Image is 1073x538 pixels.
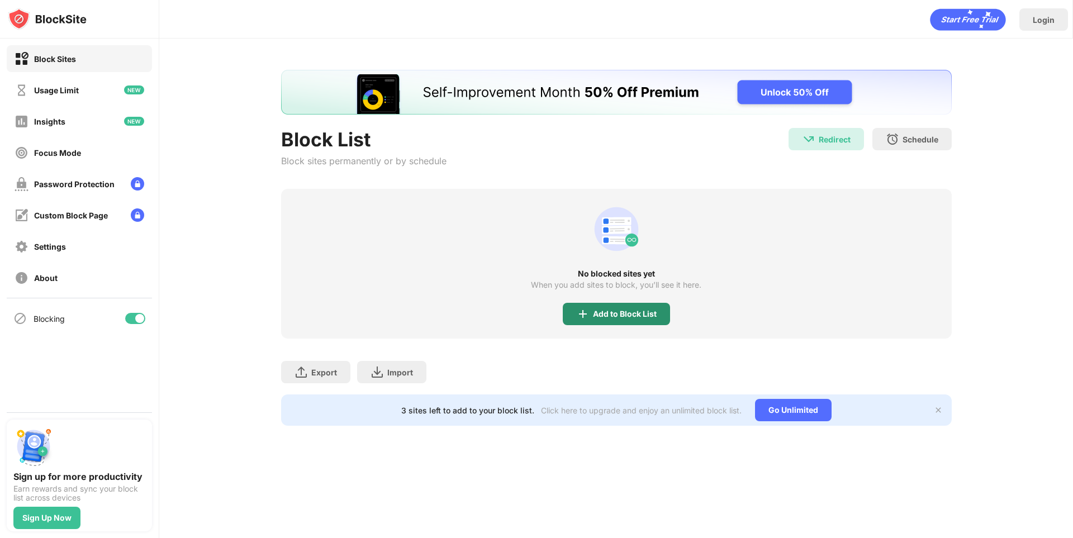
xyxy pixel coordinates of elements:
img: focus-off.svg [15,146,29,160]
div: Click here to upgrade and enjoy an unlimited block list. [541,406,742,415]
div: Schedule [903,135,938,144]
img: time-usage-off.svg [15,83,29,97]
img: blocking-icon.svg [13,312,27,325]
img: block-on.svg [15,52,29,66]
div: Block sites permanently or by schedule [281,155,447,166]
div: Sign Up Now [22,513,72,522]
div: About [34,273,58,283]
div: Usage Limit [34,85,79,95]
img: insights-off.svg [15,115,29,128]
div: Block Sites [34,54,76,64]
div: animation [590,202,643,256]
iframe: Banner [281,70,952,115]
div: animation [930,8,1006,31]
img: customize-block-page-off.svg [15,208,29,222]
div: 3 sites left to add to your block list. [401,406,534,415]
div: Redirect [819,135,851,144]
div: Focus Mode [34,148,81,158]
img: push-signup.svg [13,426,54,466]
img: lock-menu.svg [131,177,144,191]
img: new-icon.svg [124,85,144,94]
img: password-protection-off.svg [15,177,29,191]
img: lock-menu.svg [131,208,144,222]
div: Login [1033,15,1055,25]
img: settings-off.svg [15,240,29,254]
div: Sign up for more productivity [13,471,145,482]
div: Custom Block Page [34,211,108,220]
div: Export [311,368,337,377]
div: Password Protection [34,179,115,189]
img: x-button.svg [934,406,943,415]
div: Insights [34,117,65,126]
div: Block List [281,128,447,151]
img: new-icon.svg [124,117,144,126]
div: Earn rewards and sync your block list across devices [13,484,145,502]
div: Add to Block List [593,310,657,318]
div: Go Unlimited [755,399,832,421]
img: about-off.svg [15,271,29,285]
div: Blocking [34,314,65,323]
div: When you add sites to block, you’ll see it here. [531,280,701,289]
img: logo-blocksite.svg [8,8,87,30]
div: Settings [34,242,66,251]
div: No blocked sites yet [281,269,952,278]
div: Import [387,368,413,377]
